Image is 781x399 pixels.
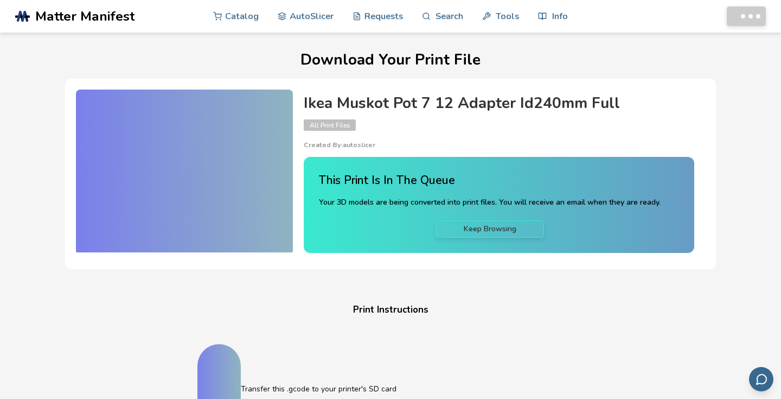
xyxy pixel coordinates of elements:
[319,172,661,189] h4: This Print Is In The Queue
[15,52,766,68] h1: Download Your Print File
[436,220,544,238] a: Keep Browsing
[35,9,135,24] span: Matter Manifest
[304,141,694,149] p: Created By: autoslicer
[304,119,356,131] span: All Print Files
[304,95,694,112] h4: Ikea Muskot Pot 7 12 Adapter Id240mm Full
[184,302,597,319] h4: Print Instructions
[241,383,584,395] p: Transfer this .gcode to your printer's SD card
[319,197,661,208] p: Your 3D models are being converted into print files. You will receive an email when they are ready.
[749,367,773,391] button: Send feedback via email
